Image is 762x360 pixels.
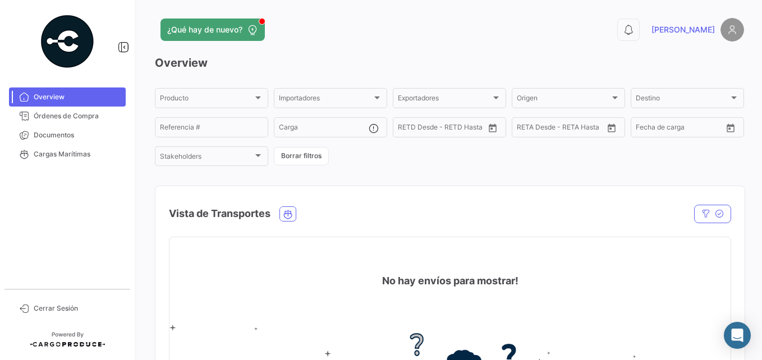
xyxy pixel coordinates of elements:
span: Overview [34,92,121,102]
button: Open calendar [722,119,739,136]
a: Órdenes de Compra [9,107,126,126]
span: Producto [160,96,253,104]
span: ¿Qué hay de nuevo? [167,24,242,35]
span: Origen [517,96,610,104]
a: Overview [9,87,126,107]
button: Open calendar [484,119,501,136]
span: Órdenes de Compra [34,111,121,121]
button: ¿Qué hay de nuevo? [160,19,265,41]
input: Hasta [664,125,705,133]
h4: Vista de Transportes [169,206,270,221]
span: Cargas Marítimas [34,149,121,159]
span: Importadores [279,96,372,104]
span: Documentos [34,130,121,140]
div: Abrir Intercom Messenger [724,322,751,349]
input: Desde [636,125,656,133]
input: Desde [517,125,537,133]
span: Stakeholders [160,154,253,162]
h4: No hay envíos para mostrar! [382,273,518,289]
a: Cargas Marítimas [9,145,126,164]
span: [PERSON_NAME] [651,24,715,35]
button: Borrar filtros [274,147,329,165]
img: placeholder-user.png [720,18,744,41]
button: Open calendar [603,119,620,136]
img: powered-by.png [39,13,95,70]
h3: Overview [155,55,744,71]
input: Hasta [545,125,586,133]
span: Destino [636,96,729,104]
button: Ocean [280,207,296,221]
span: Cerrar Sesión [34,303,121,313]
input: Hasta [426,125,467,133]
span: Exportadores [398,96,491,104]
a: Documentos [9,126,126,145]
input: Desde [398,125,418,133]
